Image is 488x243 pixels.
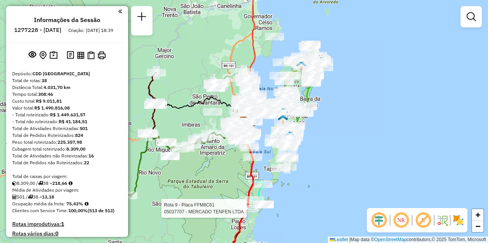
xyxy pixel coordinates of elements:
[12,187,122,194] div: Média de Atividades por viagem:
[374,237,407,242] a: OpenStreetMap
[96,50,107,61] button: Imprimir Rotas
[330,237,348,242] a: Leaflet
[12,84,122,91] div: Distância Total:
[12,70,122,77] div: Depósito:
[28,195,33,199] i: Total de rotas
[472,209,483,221] a: Zoom in
[349,237,350,242] span: |
[203,108,222,116] div: Atividade não roteirizada - BEBIDAS ZIZI
[12,146,122,152] div: Cubagem total roteirizado:
[75,132,83,138] strong: 824
[118,7,122,16] a: Clique aqui para minimizar o painel
[12,152,122,159] div: Total de Atividades não Roteirizadas:
[85,202,88,206] em: Média calculada utilizando a maior ocupação (%Peso ou %Cubagem) de cada rota da sessão. Rotas cro...
[12,105,122,111] div: Valor total:
[12,159,122,166] div: Total de Pedidos não Roteirizados:
[157,138,177,146] div: Atividade não roteirizada - BRUNO HEINZEN
[12,173,122,180] div: Total de caixas por viagem:
[316,57,326,67] img: 2311 - Warecloud Vargem do Bom Jesus
[370,211,388,229] span: Ocultar deslocamento
[12,91,122,98] div: Tempo total:
[12,208,68,213] span: Clientes com Service Time:
[65,49,75,61] button: Logs desbloquear sessão
[14,27,61,33] h6: 1277228 - [DATE]
[65,27,116,34] div: Criação: [DATE] 18:39
[294,109,313,117] div: Atividade não roteirizada - VG CONVENIENCIA E CO
[286,122,305,130] div: Atividade não roteirizada - LEANDRO CAETANO ROCH
[303,67,322,74] div: Atividade não roteirizada - ZINGA FILIAL
[12,221,122,227] h4: Rotas improdutivas:
[50,112,85,118] strong: R$ 1.449.631,57
[464,9,479,24] a: Exibir filtros
[66,201,83,206] strong: 75,43%
[296,61,306,71] img: FAD - Vargem Grande
[12,98,122,105] div: Custo total:
[289,108,308,116] div: Atividade não roteirizada - FRANCIELLI KATIA MAS
[12,111,122,118] div: - Total roteirizado:
[290,107,309,115] div: Atividade não roteirizada - EDERSON DE DEUS GONCALVES
[12,201,65,206] span: Ocupação média da frota:
[42,194,54,200] strong: 13,18
[69,181,72,186] i: Meta Caixas/viagem: 172,72 Diferença: 45,94
[43,84,71,90] strong: 4.031,70 km
[475,221,480,231] span: −
[328,237,488,243] div: Map data © contributors,© 2025 TomTom, Microsoft
[38,49,48,61] button: Centralizar mapa no depósito ou ponto de apoio
[475,210,480,219] span: +
[48,49,59,61] button: Painel de Sugestão
[42,78,47,83] strong: 38
[285,131,295,141] img: 2368 - Warecloud Autódromo
[472,221,483,232] a: Zoom out
[161,152,180,160] div: Atividade não roteirizada - JACSON NILSEN
[75,50,86,60] button: Visualizar relatório de Roteirização
[61,221,64,227] strong: 1
[436,214,448,226] img: Fluxo de ruas
[239,117,249,127] img: 712 UDC Full Palhoça
[278,108,288,118] img: Ilha Centro
[12,77,122,84] div: Total de rotas:
[12,195,17,199] i: Total de Atividades
[12,230,122,237] h4: Rotas vários dias:
[12,180,122,187] div: 8.309,00 / 38 =
[38,91,53,97] strong: 308:46
[52,180,67,186] strong: 218,66
[66,146,85,152] strong: 8.309,00
[315,55,324,65] img: PA Ilha
[59,119,87,124] strong: R$ 41.184,51
[239,116,249,126] img: CDD Florianópolis
[86,50,96,61] button: Visualizar Romaneio
[68,208,88,213] strong: 100,00%
[134,9,149,26] a: Nova sessão e pesquisa
[27,49,38,61] button: Exibir sessão original
[414,211,432,229] span: Exibir rótulo
[12,125,122,132] div: Total de Atividades Roteirizadas:
[170,145,189,152] div: Atividade não roteirizada - NARCISIO HASS
[284,57,303,64] div: Atividade não roteirizada - CHOPP DA VILLA LTDA
[12,181,17,186] i: Cubagem total roteirizado
[34,105,70,111] strong: R$ 1.490.816,08
[278,114,288,124] img: FAD - Pirajubae
[58,139,82,145] strong: 225.357,98
[12,139,122,146] div: Peso total roteirizado:
[55,230,58,237] strong: 0
[12,194,122,200] div: 501 / 38 =
[36,98,62,104] strong: R$ 9.011,81
[34,16,100,24] h4: Informações da Sessão
[265,33,284,40] div: Atividade não roteirizada - SIMONE ALBERTINA VEN
[12,118,122,125] div: - Total não roteirizado:
[38,181,43,186] i: Total de rotas
[84,160,89,165] strong: 22
[32,71,90,76] strong: CDD [GEOGRAPHIC_DATA]
[88,153,94,159] strong: 16
[392,211,410,229] span: Ocultar NR
[452,214,464,226] img: Exibir/Ocultar setores
[305,71,324,79] div: Atividade não roteirizada - 49.654.586 DORA CINT
[80,125,88,131] strong: 501
[88,208,114,213] strong: (513 de 513)
[12,132,122,139] div: Total de Pedidos Roteirizados:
